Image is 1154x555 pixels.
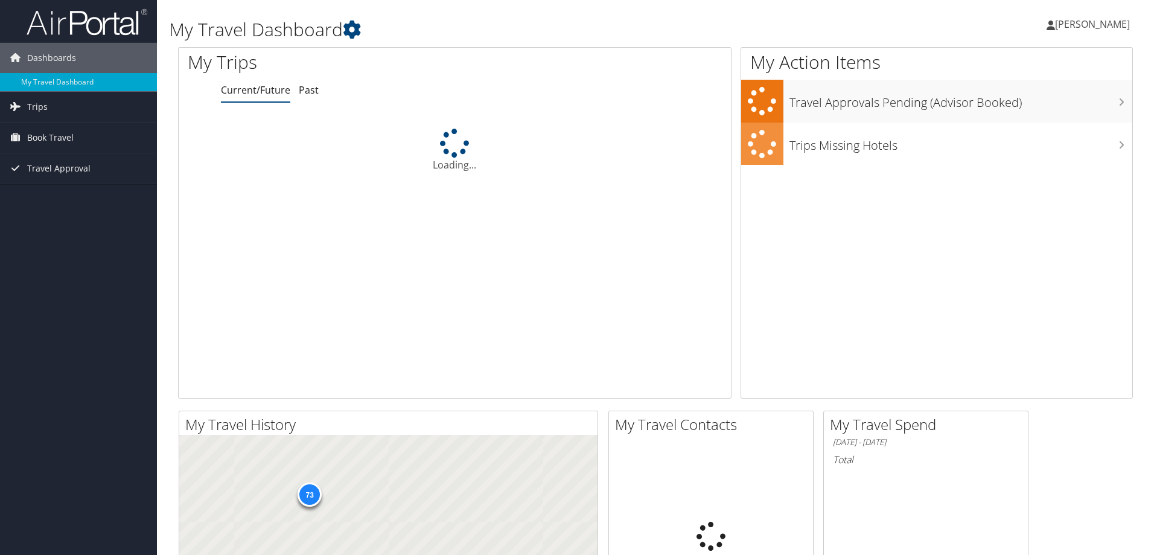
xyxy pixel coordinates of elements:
div: 73 [298,483,322,507]
span: Dashboards [27,43,76,73]
span: Book Travel [27,123,74,153]
a: Trips Missing Hotels [741,123,1132,165]
a: Current/Future [221,83,290,97]
h2: My Travel Spend [830,414,1028,435]
a: Past [299,83,319,97]
h1: My Trips [188,50,492,75]
h1: My Action Items [741,50,1132,75]
h6: [DATE] - [DATE] [833,437,1019,448]
h2: My Travel History [185,414,598,435]
h3: Trips Missing Hotels [789,131,1132,154]
h1: My Travel Dashboard [169,17,818,42]
h2: My Travel Contacts [615,414,813,435]
div: Loading... [179,129,731,172]
span: Trips [27,92,48,122]
a: Travel Approvals Pending (Advisor Booked) [741,80,1132,123]
a: [PERSON_NAME] [1047,6,1142,42]
h3: Travel Approvals Pending (Advisor Booked) [789,88,1132,111]
span: [PERSON_NAME] [1055,18,1130,31]
h6: Total [833,453,1019,466]
span: Travel Approval [27,153,91,184]
img: airportal-logo.png [27,8,147,36]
